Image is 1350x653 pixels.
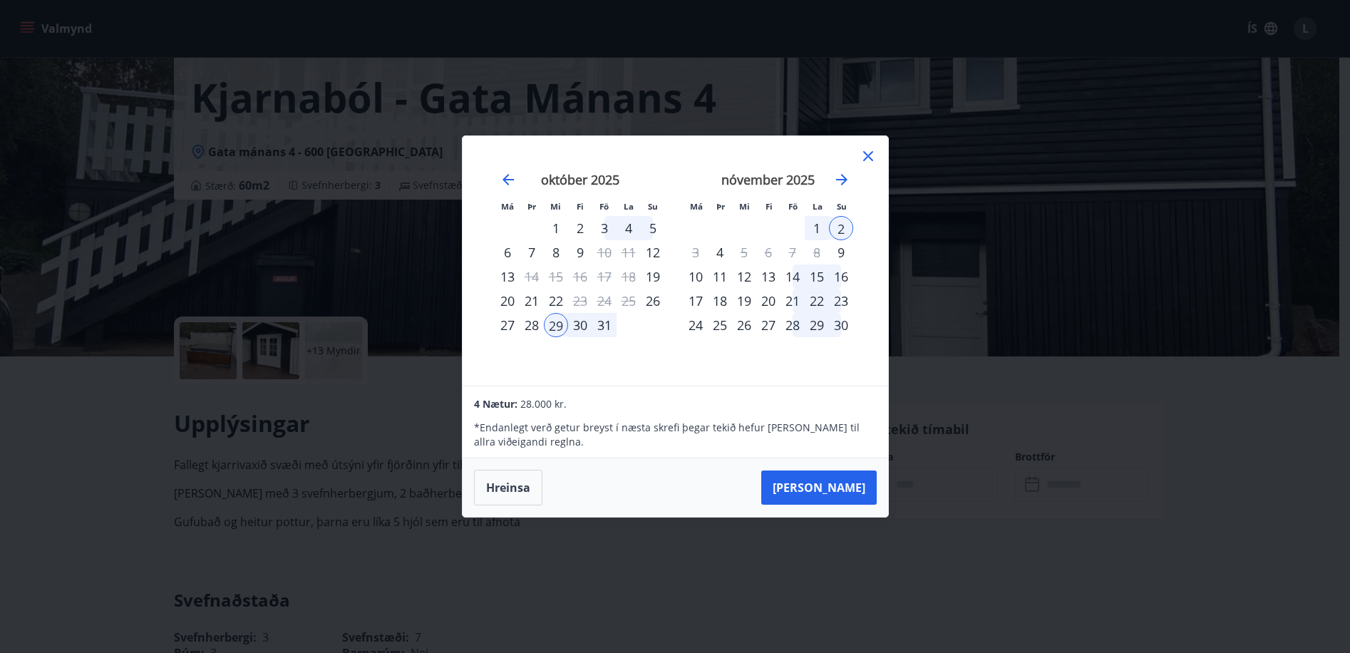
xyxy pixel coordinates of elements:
div: 22 [805,289,829,313]
div: 16 [829,264,853,289]
td: Choose fimmtudagur, 9. október 2025 as your check-in date. It’s available. [568,240,592,264]
div: 17 [684,289,708,313]
div: 2 [568,216,592,240]
td: Choose þriðjudagur, 21. október 2025 as your check-in date. It’s available. [520,289,544,313]
td: Not available. laugardagur, 11. október 2025 [617,240,641,264]
td: Choose laugardagur, 22. nóvember 2025 as your check-in date. It’s available. [805,289,829,313]
td: Choose sunnudagur, 26. október 2025 as your check-in date. It’s available. [641,289,665,313]
small: Fö [599,201,609,212]
td: Choose þriðjudagur, 11. nóvember 2025 as your check-in date. It’s available. [708,264,732,289]
small: Þr [716,201,725,212]
td: Choose föstudagur, 3. október 2025 as your check-in date. It’s available. [592,216,617,240]
td: Selected as start date. miðvikudagur, 29. október 2025 [544,313,568,337]
td: Choose miðvikudagur, 1. október 2025 as your check-in date. It’s available. [544,216,568,240]
div: 14 [780,264,805,289]
div: 11 [708,264,732,289]
div: Calendar [480,153,871,369]
div: 12 [732,264,756,289]
td: Selected. fimmtudagur, 30. október 2025 [568,313,592,337]
div: 4 [617,216,641,240]
span: 4 Nætur: [474,397,517,411]
td: Choose fimmtudagur, 20. nóvember 2025 as your check-in date. It’s available. [756,289,780,313]
div: 13 [756,264,780,289]
div: Move backward to switch to the previous month. [500,171,517,188]
td: Choose sunnudagur, 30. nóvember 2025 as your check-in date. It’s available. [829,313,853,337]
td: Selected. laugardagur, 1. nóvember 2025 [805,216,829,240]
div: 21 [780,289,805,313]
small: Fi [766,201,773,212]
div: Aðeins innritun í boði [641,264,665,289]
div: 30 [568,313,592,337]
div: Move forward to switch to the next month. [833,171,850,188]
td: Choose fimmtudagur, 23. október 2025 as your check-in date. It’s available. [568,289,592,313]
div: Aðeins innritun í boði [641,289,665,313]
small: La [813,201,823,212]
div: 25 [708,313,732,337]
td: Choose laugardagur, 4. október 2025 as your check-in date. It’s available. [617,216,641,240]
td: Choose miðvikudagur, 12. nóvember 2025 as your check-in date. It’s available. [732,264,756,289]
strong: október 2025 [541,171,619,188]
div: 19 [732,289,756,313]
div: 20 [495,289,520,313]
td: Choose sunnudagur, 5. október 2025 as your check-in date. It’s available. [641,216,665,240]
p: * Endanlegt verð getur breyst í næsta skrefi þegar tekið hefur [PERSON_NAME] til allra viðeigandi... [474,421,876,449]
td: Choose miðvikudagur, 22. október 2025 as your check-in date. It’s available. [544,289,568,313]
div: 20 [756,289,780,313]
div: 28 [780,313,805,337]
td: Choose föstudagur, 28. nóvember 2025 as your check-in date. It’s available. [780,313,805,337]
small: Þr [527,201,536,212]
td: Choose þriðjudagur, 25. nóvember 2025 as your check-in date. It’s available. [708,313,732,337]
small: Mi [739,201,750,212]
td: Choose fimmtudagur, 27. nóvember 2025 as your check-in date. It’s available. [756,313,780,337]
span: 28.000 kr. [520,397,567,411]
div: 31 [592,313,617,337]
div: Aðeins innritun í boði [641,240,665,264]
div: 23 [829,289,853,313]
td: Choose þriðjudagur, 28. október 2025 as your check-in date. It’s available. [520,313,544,337]
div: 24 [684,313,708,337]
small: Fö [788,201,798,212]
td: Not available. föstudagur, 7. nóvember 2025 [780,240,805,264]
div: 7 [520,240,544,264]
strong: nóvember 2025 [721,171,815,188]
td: Choose föstudagur, 21. nóvember 2025 as your check-in date. It’s available. [780,289,805,313]
div: 9 [568,240,592,264]
div: 1 [544,216,568,240]
td: Choose miðvikudagur, 8. október 2025 as your check-in date. It’s available. [544,240,568,264]
td: Choose laugardagur, 29. nóvember 2025 as your check-in date. It’s available. [805,313,829,337]
td: Choose fimmtudagur, 2. október 2025 as your check-in date. It’s available. [568,216,592,240]
small: La [624,201,634,212]
td: Choose þriðjudagur, 4. nóvember 2025 as your check-in date. It’s available. [708,240,732,264]
div: 5 [641,216,665,240]
td: Choose föstudagur, 14. nóvember 2025 as your check-in date. It’s available. [780,264,805,289]
td: Not available. laugardagur, 18. október 2025 [617,264,641,289]
div: 26 [732,313,756,337]
td: Choose laugardagur, 15. nóvember 2025 as your check-in date. It’s available. [805,264,829,289]
div: 30 [829,313,853,337]
td: Not available. laugardagur, 8. nóvember 2025 [805,240,829,264]
div: 3 [592,216,617,240]
td: Choose þriðjudagur, 14. október 2025 as your check-in date. It’s available. [520,264,544,289]
div: Aðeins útritun í boði [568,289,592,313]
small: Má [501,201,514,212]
div: 6 [495,240,520,264]
td: Choose mánudagur, 27. október 2025 as your check-in date. It’s available. [495,313,520,337]
div: 22 [544,289,568,313]
td: Choose föstudagur, 10. október 2025 as your check-in date. It’s available. [592,240,617,264]
div: Aðeins útritun í boði [592,240,617,264]
small: Mi [550,201,561,212]
div: 15 [805,264,829,289]
td: Choose sunnudagur, 16. nóvember 2025 as your check-in date. It’s available. [829,264,853,289]
small: Su [648,201,658,212]
button: Hreinsa [474,470,542,505]
div: Aðeins útritun í boði [829,216,853,240]
button: [PERSON_NAME] [761,471,877,505]
td: Choose miðvikudagur, 19. nóvember 2025 as your check-in date. It’s available. [732,289,756,313]
td: Choose mánudagur, 20. október 2025 as your check-in date. It’s available. [495,289,520,313]
td: Choose miðvikudagur, 5. nóvember 2025 as your check-in date. It’s available. [732,240,756,264]
td: Choose miðvikudagur, 26. nóvember 2025 as your check-in date. It’s available. [732,313,756,337]
div: 13 [495,264,520,289]
div: Aðeins innritun í boði [708,240,732,264]
div: Aðeins útritun í boði [520,264,544,289]
td: Choose fimmtudagur, 13. nóvember 2025 as your check-in date. It’s available. [756,264,780,289]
